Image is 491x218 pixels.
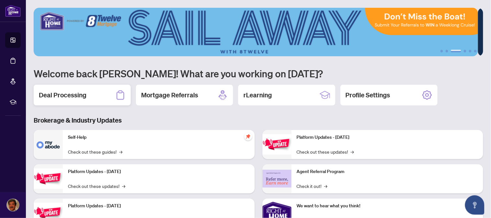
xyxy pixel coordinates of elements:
[39,91,86,100] h2: Deal Processing
[244,133,252,140] span: pushpin
[34,130,63,159] img: Self-Help
[141,91,198,100] h2: Mortgage Referrals
[68,168,250,175] p: Platform Updates - [DATE]
[262,170,292,188] img: Agent Referral Program
[464,50,466,52] button: 4
[119,148,122,155] span: →
[346,91,390,100] h2: Profile Settings
[441,50,443,52] button: 1
[469,50,472,52] button: 5
[34,67,483,80] h1: Welcome back [PERSON_NAME]! What are you working on [DATE]?
[122,182,125,190] span: →
[451,50,461,52] button: 3
[297,182,328,190] a: Check it out!→
[297,168,478,175] p: Agent Referral Program
[297,134,478,141] p: Platform Updates - [DATE]
[68,202,250,210] p: Platform Updates - [DATE]
[34,8,478,56] img: Slide 2
[68,182,125,190] a: Check out these updates!→
[262,134,292,155] img: Platform Updates - June 23, 2025
[68,134,250,141] p: Self-Help
[324,182,328,190] span: →
[243,91,272,100] h2: rLearning
[297,148,354,155] a: Check out these updates!→
[34,116,483,125] h3: Brokerage & Industry Updates
[351,148,354,155] span: →
[465,195,485,215] button: Open asap
[474,50,477,52] button: 6
[34,169,63,189] img: Platform Updates - September 16, 2025
[297,202,478,210] p: We want to hear what you think!
[68,148,122,155] a: Check out these guides!→
[7,199,19,211] img: Profile Icon
[5,5,21,17] img: logo
[446,50,448,52] button: 2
